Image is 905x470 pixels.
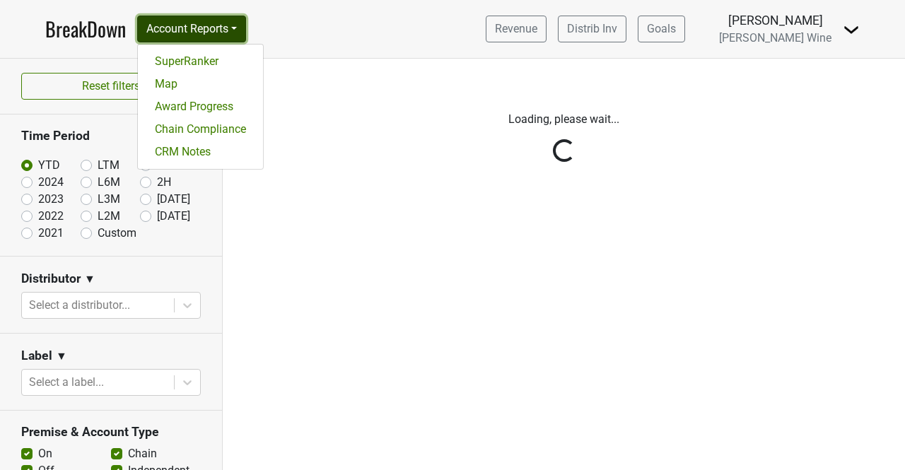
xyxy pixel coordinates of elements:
span: [PERSON_NAME] Wine [719,31,831,45]
a: CRM Notes [138,141,263,163]
a: BreakDown [45,14,126,44]
a: SuperRanker [138,50,263,73]
a: Distrib Inv [558,16,626,42]
a: Goals [638,16,685,42]
a: Revenue [486,16,547,42]
div: [PERSON_NAME] [719,11,831,30]
a: Chain Compliance [138,118,263,141]
div: Account Reports [137,44,264,170]
p: Loading, please wait... [233,111,894,128]
a: Award Progress [138,95,263,118]
a: Map [138,73,263,95]
button: Account Reports [137,16,246,42]
img: Dropdown Menu [843,21,860,38]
